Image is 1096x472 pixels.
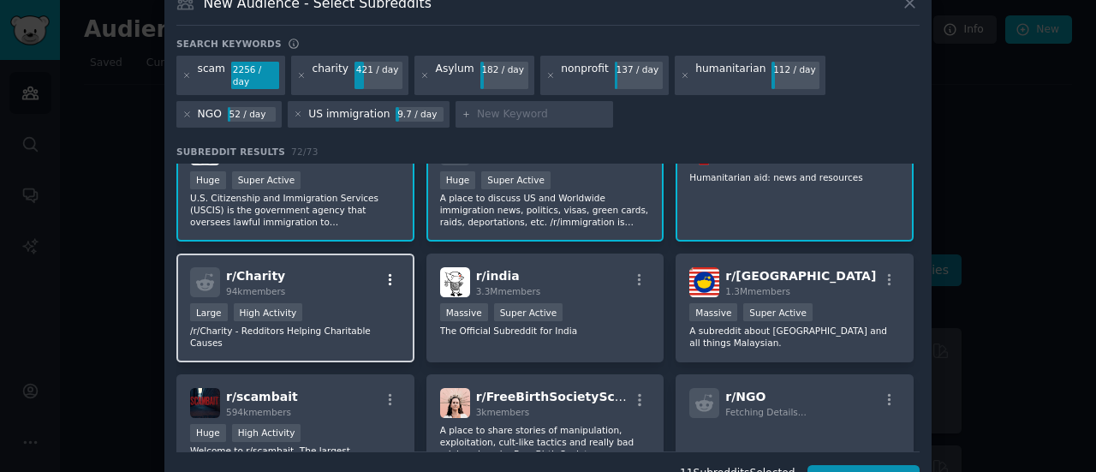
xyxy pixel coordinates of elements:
[480,62,528,77] div: 182 / day
[725,269,876,283] span: r/ [GEOGRAPHIC_DATA]
[494,303,563,321] div: Super Active
[226,390,298,403] span: r/ scambait
[190,325,401,349] p: /r/Charity - Redditors Helping Charitable Causes
[226,286,285,296] span: 94k members
[440,192,651,228] p: A place to discuss US and Worldwide immigration news, politics, visas, green cards, raids, deport...
[771,62,819,77] div: 112 / day
[481,171,551,189] div: Super Active
[440,424,651,460] p: A place to share stories of manipulation, exploitation, cult-like tactics and really bad advice g...
[354,62,402,77] div: 421 / day
[561,62,609,89] div: nonprofit
[440,325,651,337] p: The Official Subreddit for India
[689,303,737,321] div: Massive
[176,146,285,158] span: Subreddit Results
[476,269,520,283] span: r/ india
[440,388,470,418] img: FreeBirthSocietyScam
[232,171,301,189] div: Super Active
[476,286,541,296] span: 3.3M members
[190,171,226,189] div: Huge
[476,390,635,403] span: r/ FreeBirthSocietyScam
[477,107,607,122] input: New Keyword
[226,269,285,283] span: r/ Charity
[725,286,790,296] span: 1.3M members
[725,390,765,403] span: r/ NGO
[231,62,279,89] div: 2256 / day
[689,171,900,183] p: Humanitarian aid: news and resources
[234,303,303,321] div: High Activity
[198,107,222,122] div: NGO
[226,407,291,417] span: 594k members
[743,303,813,321] div: Super Active
[695,62,765,89] div: humanitarian
[476,407,530,417] span: 3k members
[689,325,900,349] p: A subreddit about [GEOGRAPHIC_DATA] and all things Malaysian.
[176,38,282,50] h3: Search keywords
[436,62,474,89] div: Asylum
[198,62,226,89] div: scam
[440,171,476,189] div: Huge
[308,107,390,122] div: US immigration
[476,154,541,164] span: 228k members
[190,192,401,228] p: U.S. Citizenship and Immigration Services (USCIS) is the government agency that oversees lawful i...
[440,267,470,297] img: india
[190,303,228,321] div: Large
[689,267,719,297] img: malaysia
[232,424,301,442] div: High Activity
[396,107,444,122] div: 9.7 / day
[615,62,663,77] div: 137 / day
[190,388,220,418] img: scambait
[313,62,349,89] div: charity
[291,146,319,157] span: 72 / 73
[725,407,806,417] span: Fetching Details...
[190,424,226,442] div: Huge
[226,154,291,164] span: 324k members
[440,303,488,321] div: Massive
[228,107,276,122] div: 52 / day
[725,154,779,164] span: 6k members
